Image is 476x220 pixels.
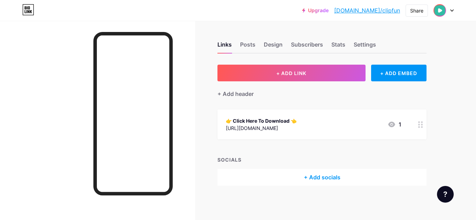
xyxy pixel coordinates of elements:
[276,70,306,76] span: + ADD LINK
[387,120,401,129] div: 1
[410,7,423,14] div: Share
[240,40,255,53] div: Posts
[217,169,427,186] div: + Add socials
[331,40,345,53] div: Stats
[217,156,427,163] div: SOCIALS
[371,65,427,81] div: + ADD EMBED
[291,40,323,53] div: Subscribers
[302,8,329,13] a: Upgrade
[217,65,366,81] button: + ADD LINK
[226,124,297,132] div: [URL][DOMAIN_NAME]
[264,40,283,53] div: Design
[334,6,400,15] a: [DOMAIN_NAME]/clipfun
[217,90,254,98] div: + Add header
[354,40,376,53] div: Settings
[433,4,446,17] img: clipfun
[217,40,232,53] div: Links
[226,117,297,124] div: 👉 Click Here To Download 👈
